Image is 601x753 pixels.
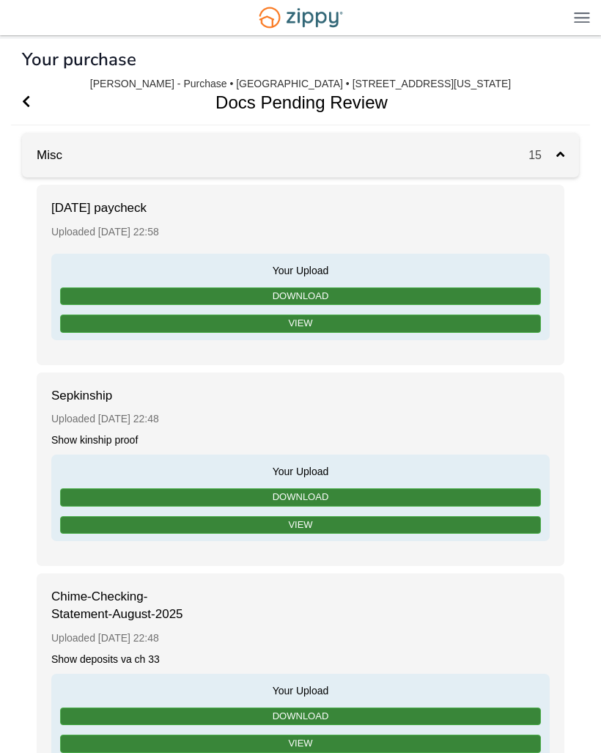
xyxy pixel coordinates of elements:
[51,405,550,433] div: Uploaded [DATE] 22:48
[60,488,541,507] a: Download
[11,80,573,125] h1: Docs Pending Review
[51,387,198,405] span: Sepkinship
[60,287,541,306] a: Download
[528,149,556,161] span: 15
[51,433,550,447] div: Show kinship proof
[60,516,541,535] a: View
[51,199,198,217] span: [DATE] paycheck
[59,261,542,278] span: Your Upload
[51,218,550,246] div: Uploaded [DATE] 22:58
[59,462,542,479] span: Your Upload
[51,624,550,653] div: Uploaded [DATE] 22:48
[60,735,541,753] a: View
[60,708,541,726] a: Download
[60,315,541,333] a: View
[90,78,511,90] div: [PERSON_NAME] - Purchase • [GEOGRAPHIC_DATA] • [STREET_ADDRESS][US_STATE]
[51,588,198,624] span: Chime-Checking-Statement-August-2025
[22,80,30,125] a: Go Back
[22,148,62,162] a: Misc
[51,653,550,666] div: Show deposits va ch 33
[59,681,542,698] span: Your Upload
[574,12,590,23] img: Mobile Dropdown Menu
[22,50,136,69] h1: Your purchase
